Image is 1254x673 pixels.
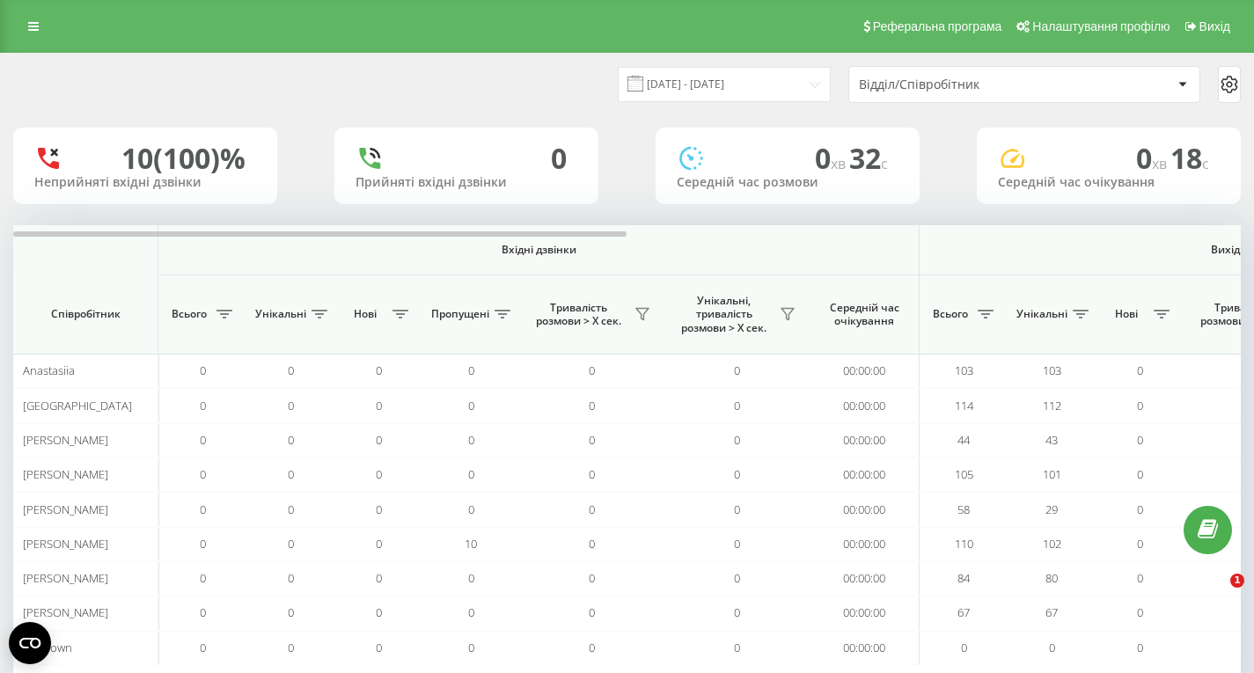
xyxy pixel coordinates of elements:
span: 0 [589,570,595,586]
span: [PERSON_NAME] [23,570,108,586]
span: Вихід [1199,19,1230,33]
span: 0 [1137,362,1143,378]
div: 0 [551,142,567,175]
span: [PERSON_NAME] [23,501,108,517]
span: 0 [288,466,294,482]
span: 0 [288,570,294,586]
span: 0 [468,432,474,448]
span: 0 [589,604,595,620]
span: Пропущені [431,307,489,321]
span: 0 [589,362,595,378]
span: 0 [1137,398,1143,413]
span: 84 [957,570,970,586]
td: 00:00:00 [810,354,920,388]
span: 58 [957,501,970,517]
span: 103 [955,362,973,378]
span: 0 [468,398,474,413]
div: Відділ/Співробітник [859,77,1069,92]
span: Тривалість розмови > Х сек. [528,301,629,328]
span: 0 [734,398,740,413]
span: 0 [200,640,206,655]
td: 00:00:00 [810,631,920,665]
span: 0 [200,466,206,482]
span: 105 [955,466,973,482]
td: 00:00:00 [810,596,920,630]
div: 10 (100)% [121,142,246,175]
span: 0 [589,536,595,552]
span: 0 [734,362,740,378]
span: Унікальні [255,307,306,321]
span: 0 [376,501,382,517]
td: 00:00:00 [810,457,920,492]
span: 0 [1049,640,1055,655]
span: 0 [1137,536,1143,552]
span: 103 [1043,362,1061,378]
span: c [881,154,888,173]
td: 00:00:00 [810,423,920,457]
span: 0 [288,604,294,620]
span: 0 [468,640,474,655]
span: 0 [200,501,206,517]
span: 0 [734,604,740,620]
span: 10 [465,536,477,552]
span: [PERSON_NAME] [23,604,108,620]
span: 0 [200,536,206,552]
span: 29 [1045,501,1058,517]
span: Співробітник [28,307,143,321]
span: 0 [468,570,474,586]
div: Середній час розмови [677,175,898,190]
span: 0 [376,536,382,552]
span: [PERSON_NAME] [23,466,108,482]
span: Нові [1104,307,1148,321]
span: 0 [734,466,740,482]
span: c [1202,154,1209,173]
div: Неприйняті вхідні дзвінки [34,175,256,190]
span: Нові [343,307,387,321]
span: 0 [376,398,382,413]
span: 0 [734,501,740,517]
span: 102 [1043,536,1061,552]
span: 0 [288,432,294,448]
span: 0 [589,398,595,413]
span: Середній час очікування [823,301,906,328]
span: 0 [288,536,294,552]
span: 67 [957,604,970,620]
span: 0 [1137,501,1143,517]
span: Вхідні дзвінки [204,243,873,257]
span: 0 [734,536,740,552]
span: 44 [957,432,970,448]
span: 32 [849,139,888,177]
span: 0 [376,362,382,378]
span: 0 [1137,466,1143,482]
span: 0 [376,432,382,448]
span: Унікальні [1016,307,1067,321]
span: 0 [589,640,595,655]
span: 0 [288,398,294,413]
span: 0 [376,604,382,620]
span: 101 [1043,466,1061,482]
span: 0 [200,398,206,413]
span: 0 [376,466,382,482]
span: 0 [734,432,740,448]
span: 0 [200,432,206,448]
span: 0 [288,640,294,655]
span: 0 [1136,139,1170,177]
span: 67 [1045,604,1058,620]
span: 0 [288,501,294,517]
td: 00:00:00 [810,561,920,596]
td: 00:00:00 [810,388,920,422]
span: 0 [589,466,595,482]
span: 0 [1137,432,1143,448]
div: Середній час очікування [998,175,1220,190]
span: Всього [928,307,972,321]
span: [GEOGRAPHIC_DATA] [23,398,132,413]
span: 1 [1230,574,1244,588]
span: 0 [961,640,967,655]
span: 0 [734,570,740,586]
span: 0 [815,139,849,177]
span: 0 [468,604,474,620]
span: Унікальні, тривалість розмови > Х сек. [673,294,774,335]
span: Anastasiia [23,362,75,378]
span: Всього [167,307,211,321]
span: 114 [955,398,973,413]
